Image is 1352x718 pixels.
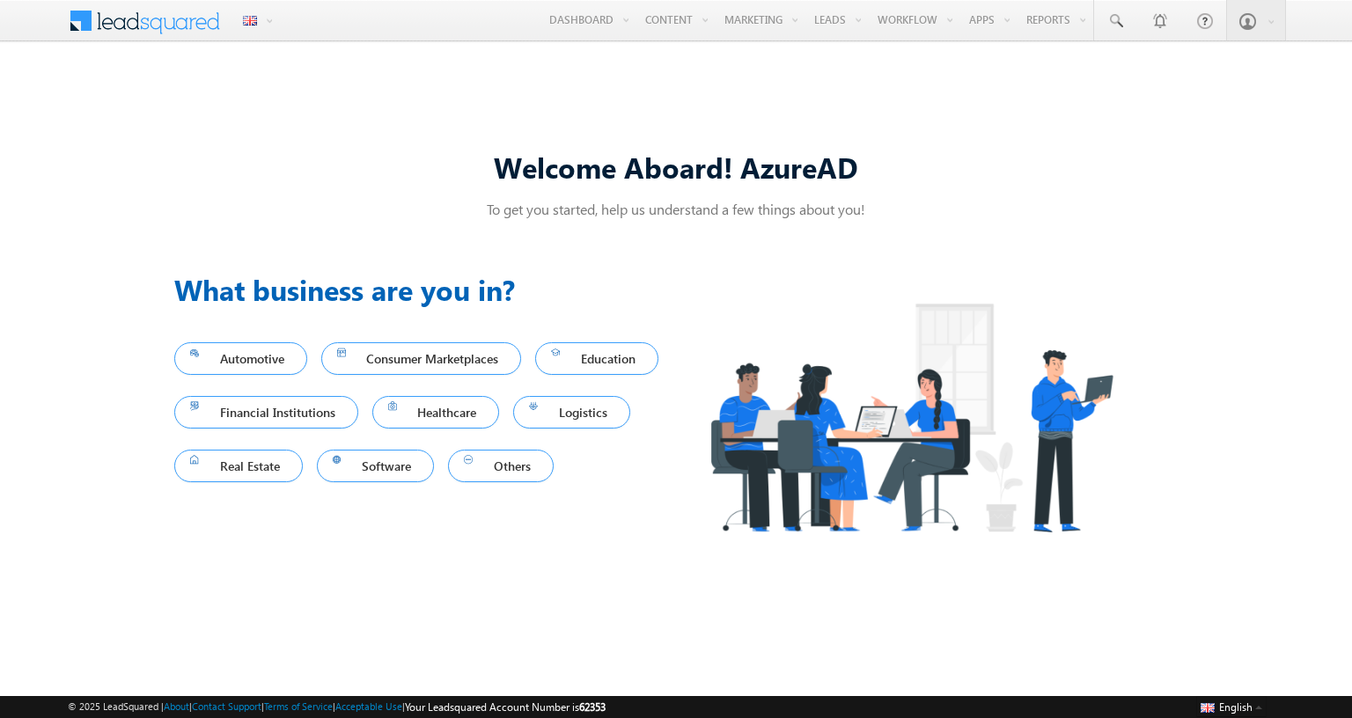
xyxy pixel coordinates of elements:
span: English [1219,700,1253,714]
span: Healthcare [388,400,484,424]
span: Your Leadsquared Account Number is [405,700,606,714]
span: Software [333,454,419,478]
span: Education [551,347,643,370]
span: Others [464,454,538,478]
button: English [1196,696,1267,717]
h3: What business are you in? [174,268,676,311]
span: Real Estate [190,454,287,478]
span: © 2025 LeadSquared | | | | | [68,699,606,715]
a: Terms of Service [264,700,333,712]
p: To get you started, help us understand a few things about you! [174,200,1178,218]
span: Financial Institutions [190,400,342,424]
a: Contact Support [192,700,261,712]
a: About [164,700,189,712]
span: 62353 [579,700,606,714]
a: Acceptable Use [335,700,402,712]
img: Industry.png [676,268,1146,567]
span: Logistics [529,400,614,424]
div: Welcome Aboard! AzureAD [174,148,1178,186]
span: Automotive [190,347,291,370]
span: Consumer Marketplaces [337,347,506,370]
